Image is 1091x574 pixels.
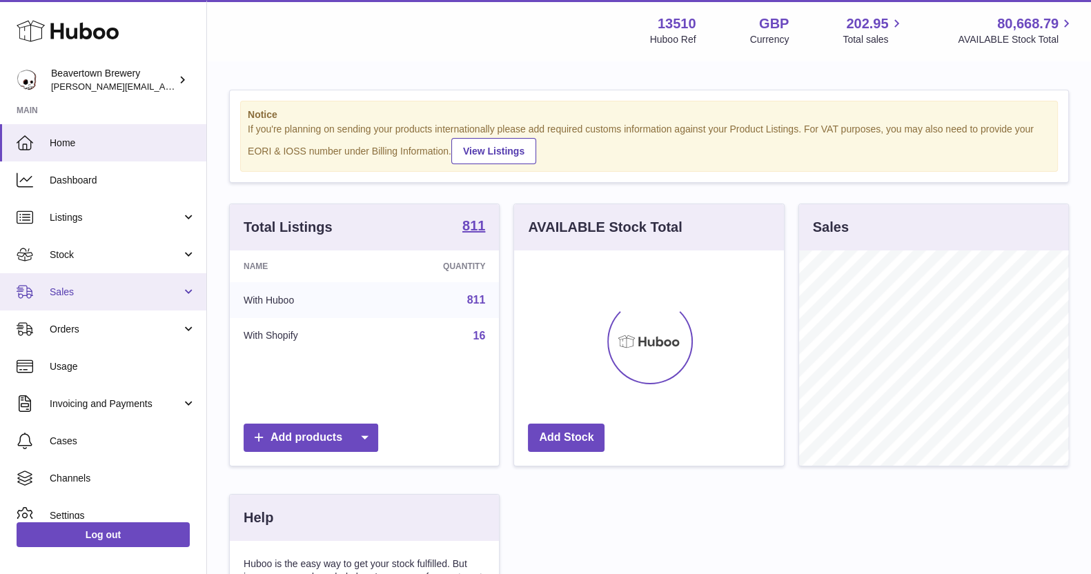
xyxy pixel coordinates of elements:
[846,14,888,33] span: 202.95
[958,33,1074,46] span: AVAILABLE Stock Total
[50,323,181,336] span: Orders
[462,219,485,232] strong: 811
[473,330,486,342] a: 16
[462,219,485,235] a: 811
[375,250,499,282] th: Quantity
[843,33,904,46] span: Total sales
[248,123,1050,164] div: If you're planning on sending your products internationally please add required customs informati...
[244,508,273,527] h3: Help
[17,70,37,90] img: richard.gilbert-cross@beavertownbrewery.co.uk
[230,282,375,318] td: With Huboo
[17,522,190,547] a: Log out
[958,14,1074,46] a: 80,668.79 AVAILABLE Stock Total
[244,424,378,452] a: Add products
[843,14,904,46] a: 202.95 Total sales
[750,33,789,46] div: Currency
[50,397,181,410] span: Invoicing and Payments
[248,108,1050,121] strong: Notice
[230,318,375,354] td: With Shopify
[50,174,196,187] span: Dashboard
[51,81,351,92] span: [PERSON_NAME][EMAIL_ADDRESS][PERSON_NAME][DOMAIN_NAME]
[50,137,196,150] span: Home
[658,14,696,33] strong: 13510
[528,424,605,452] a: Add Stock
[50,509,196,522] span: Settings
[997,14,1059,33] span: 80,668.79
[50,360,196,373] span: Usage
[528,218,682,237] h3: AVAILABLE Stock Total
[50,435,196,448] span: Cases
[813,218,849,237] h3: Sales
[50,286,181,299] span: Sales
[230,250,375,282] th: Name
[650,33,696,46] div: Huboo Ref
[451,138,536,164] a: View Listings
[244,218,333,237] h3: Total Listings
[50,248,181,261] span: Stock
[50,472,196,485] span: Channels
[467,294,486,306] a: 811
[50,211,181,224] span: Listings
[51,67,175,93] div: Beavertown Brewery
[759,14,789,33] strong: GBP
